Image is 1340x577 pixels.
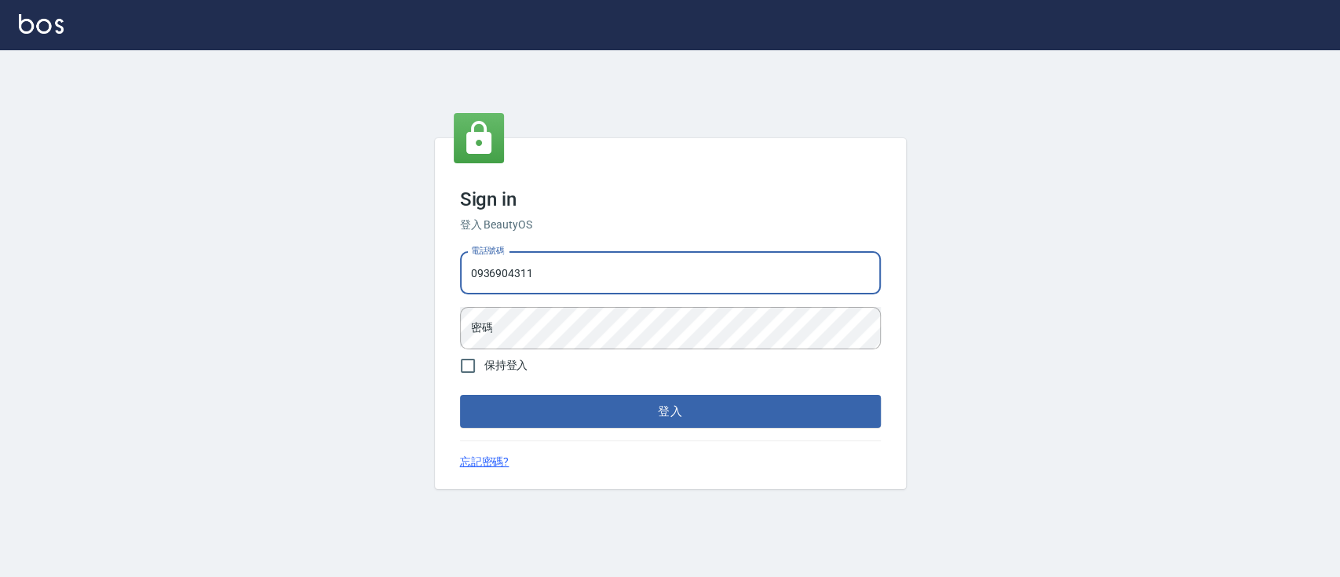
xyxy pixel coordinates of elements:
[460,188,881,210] h3: Sign in
[484,357,528,374] span: 保持登入
[19,14,64,34] img: Logo
[471,245,504,257] label: 電話號碼
[460,395,881,428] button: 登入
[460,454,509,470] a: 忘記密碼?
[460,217,881,233] h6: 登入 BeautyOS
